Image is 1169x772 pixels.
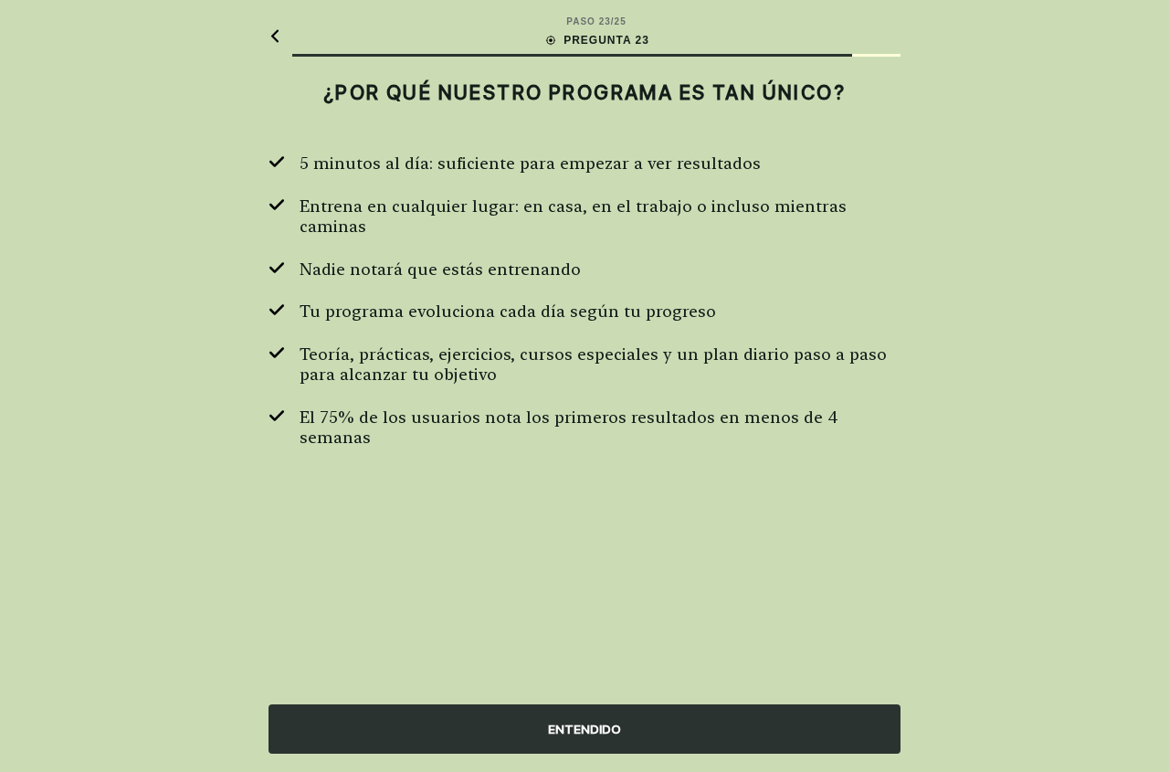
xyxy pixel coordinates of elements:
span: 5 minutos al día: suficiente para empezar a ver resultados [300,153,761,174]
div: ENTENDIDO [269,704,900,754]
div: PASO 23 / 25 [566,15,626,28]
span: El 75% de los usuarios nota los primeros resultados en menos de 4 semanas [300,407,900,449]
span: Nadie notará que estás entrenando [300,259,581,280]
div: PREGUNTA 23 [543,32,649,48]
h2: ¿POR QUÉ NUESTRO PROGRAMA ES TAN ÚNICO? [269,80,900,104]
span: Teoría, prácticas, ejercicios, cursos especiales y un plan diario paso a paso para alcanzar tu ob... [300,344,900,386]
span: Tu programa evoluciona cada día según tu progreso [300,301,716,323]
span: Entrena en cualquier lugar: en casa, en el trabajo o incluso mientras caminas [300,196,900,238]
